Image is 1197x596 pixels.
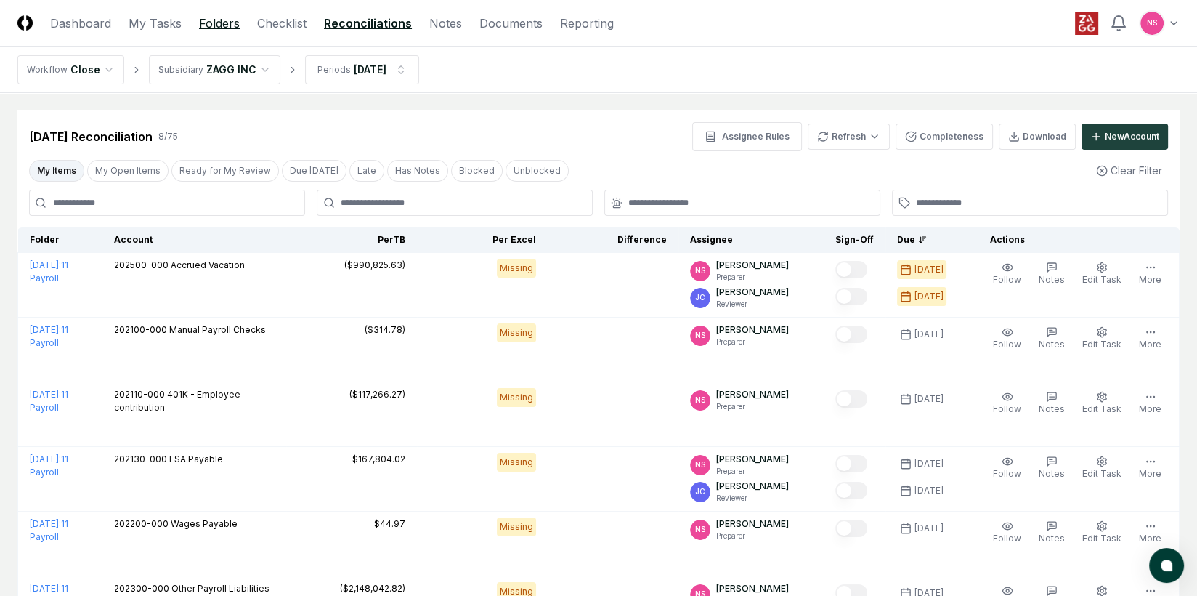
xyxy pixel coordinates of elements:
span: 401K - Employee contribution [114,389,240,413]
th: Sign-Off [824,227,885,253]
div: Due [897,233,955,246]
span: JC [695,486,705,497]
button: Mark complete [835,390,867,408]
div: ($2,148,042.82) [340,582,405,595]
a: [DATE]:11 Payroll [30,454,68,478]
span: [DATE] : [30,454,61,464]
span: Wages Payable [171,518,238,529]
a: Checklist [257,15,307,32]
button: Follow [990,453,1024,483]
span: NS [695,524,705,535]
span: Follow [993,403,1021,414]
div: [DATE] Reconciliation [29,128,153,145]
div: $167,804.02 [352,453,405,466]
a: Folders [199,15,240,32]
div: New Account [1105,130,1159,143]
button: Edit Task [1079,388,1124,419]
span: Follow [993,339,1021,350]
button: NS [1139,10,1165,36]
span: Accrued Vacation [171,259,245,270]
span: Edit Task [1082,403,1121,414]
p: [PERSON_NAME] [716,582,789,595]
nav: breadcrumb [17,55,419,84]
button: Ready for My Review [171,160,279,182]
p: [PERSON_NAME] [716,323,789,337]
div: Missing [497,453,536,472]
th: Difference [548,227,678,253]
button: Periods[DATE] [305,55,419,84]
p: [PERSON_NAME] [716,259,789,272]
div: Actions [978,233,1168,246]
span: Notes [1039,468,1065,479]
button: Clear Filter [1090,157,1168,184]
button: Notes [1036,323,1068,354]
span: Follow [993,468,1021,479]
div: Workflow [27,63,68,76]
div: Periods [317,63,351,76]
div: $44.97 [374,518,405,531]
div: [DATE] [914,484,944,497]
div: 8 / 75 [158,130,178,143]
span: 202300-000 [114,583,169,594]
button: Refresh [808,124,890,150]
p: [PERSON_NAME] [716,286,789,299]
button: Notes [1036,259,1068,289]
button: Follow [990,323,1024,354]
a: [DATE]:11 Payroll [30,389,68,413]
span: Follow [993,533,1021,544]
a: Dashboard [50,15,111,32]
a: Reporting [560,15,614,32]
span: Edit Task [1082,533,1121,544]
button: More [1136,518,1164,548]
button: Mark complete [835,326,867,343]
th: Per TB [286,227,417,253]
span: NS [695,459,705,470]
div: Missing [497,323,536,342]
a: Notes [429,15,462,32]
button: Completeness [896,124,993,150]
div: [DATE] [354,62,386,77]
span: NS [695,395,705,406]
span: 202110-000 [114,389,165,400]
div: [DATE] [914,457,944,470]
button: Edit Task [1079,323,1124,354]
p: Reviewer [716,493,789,504]
button: Mark complete [835,455,867,472]
button: Follow [990,388,1024,419]
img: Logo [17,15,33,31]
p: Preparer [716,272,789,283]
span: JC [695,292,705,303]
button: NewAccount [1082,124,1168,150]
button: More [1136,323,1164,354]
span: [DATE] : [30,389,61,400]
p: Preparer [716,466,789,477]
div: Missing [497,259,536,278]
button: Due Today [282,160,346,182]
span: Notes [1039,533,1065,544]
button: Mark complete [835,482,867,499]
div: Missing [497,518,536,536]
div: Subsidiary [158,63,203,76]
p: Reviewer [716,299,789,310]
p: [PERSON_NAME] [716,480,789,493]
span: [DATE] : [30,518,61,529]
p: [PERSON_NAME] [716,518,789,531]
span: 202500-000 [114,259,169,270]
span: NS [695,330,705,341]
button: My Items [29,160,84,182]
a: [DATE]:11 Payroll [30,324,68,348]
div: Account [114,233,275,246]
div: [DATE] [914,522,944,535]
th: Per Excel [417,227,548,253]
button: atlas-launcher [1149,548,1184,583]
button: Mark complete [835,261,867,278]
div: ($314.78) [365,323,405,337]
button: Follow [990,259,1024,289]
button: More [1136,388,1164,419]
button: More [1136,259,1164,289]
th: Assignee [678,227,824,253]
div: ($990,825.63) [344,259,405,272]
button: My Open Items [87,160,169,182]
span: [DATE] : [30,583,61,594]
button: Follow [990,518,1024,548]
